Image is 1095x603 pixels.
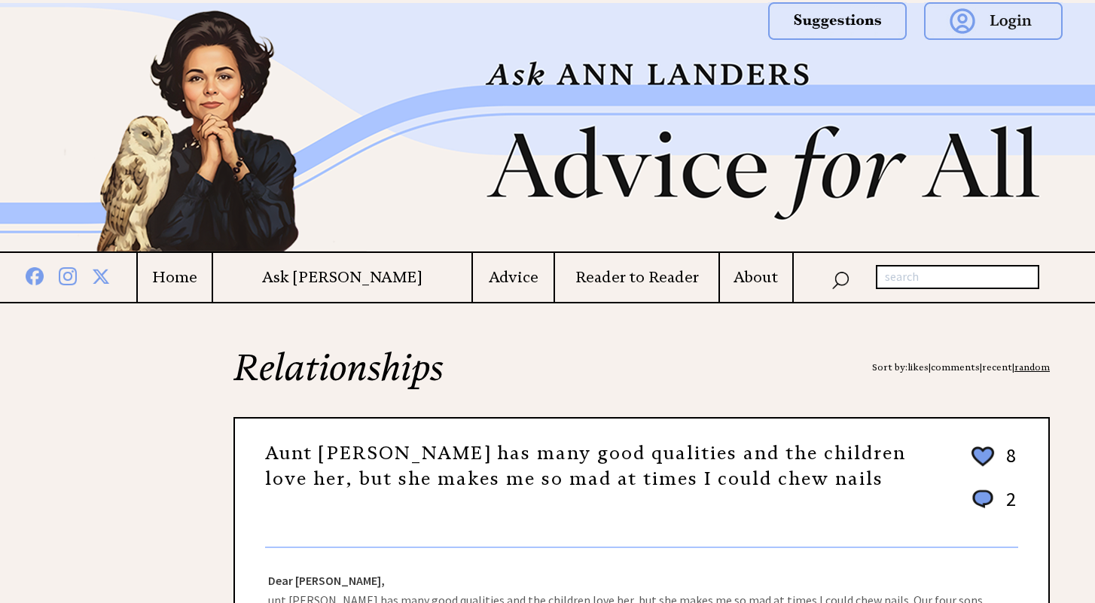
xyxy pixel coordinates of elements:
a: recent [982,361,1012,373]
td: 2 [999,486,1017,526]
img: instagram%20blue.png [59,264,77,285]
div: Sort by: | | | [872,349,1050,385]
a: Aunt [PERSON_NAME] has many good qualities and the children love her, but she makes me so mad at ... [265,442,906,490]
a: likes [907,361,929,373]
img: message_round%201.png [969,487,996,511]
img: search_nav.png [831,268,849,290]
a: Advice [473,268,554,287]
a: Home [138,268,212,287]
a: random [1014,361,1050,373]
td: 8 [999,443,1017,485]
img: suggestions.png [768,2,907,40]
input: search [876,265,1039,289]
img: login.png [924,2,1063,40]
img: header2b_v1.png [5,3,1090,251]
img: facebook%20blue.png [26,264,44,285]
h2: Relationships [233,349,1050,417]
strong: Dear [PERSON_NAME], [268,573,385,588]
a: About [720,268,792,287]
a: Reader to Reader [555,268,718,287]
a: Ask [PERSON_NAME] [213,268,471,287]
img: x%20blue.png [92,265,110,285]
a: comments [931,361,980,373]
img: heart_outline%202.png [969,443,996,470]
